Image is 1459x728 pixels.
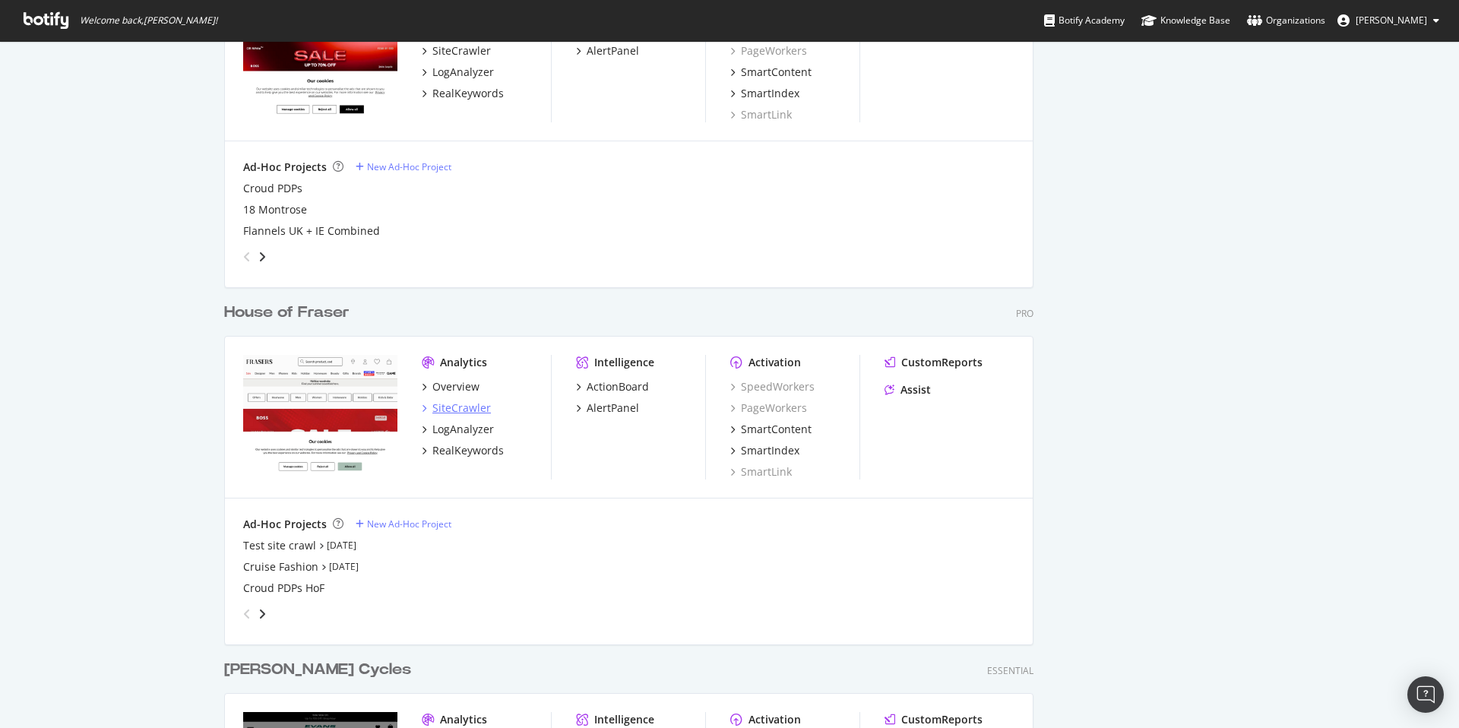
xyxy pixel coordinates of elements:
div: Activation [748,355,801,370]
div: AlertPanel [587,43,639,59]
div: New Ad-Hoc Project [367,518,451,530]
img: houseoffraser.co.uk [243,355,397,478]
div: SmartIndex [741,86,799,101]
a: SmartLink [730,107,792,122]
button: [PERSON_NAME] [1325,8,1451,33]
div: SiteCrawler [432,400,491,416]
div: [PERSON_NAME] Cycles [224,659,411,681]
div: Pro [1016,307,1033,320]
a: [DATE] [327,539,356,552]
a: New Ad-Hoc Project [356,518,451,530]
div: Assist [900,382,931,397]
a: ActionBoard [576,379,649,394]
a: SmartContent [730,65,812,80]
div: Knowledge Base [1141,13,1230,28]
a: Croud PDPs [243,181,302,196]
div: ActionBoard [587,379,649,394]
a: Cruise Fashion [243,559,318,574]
a: Test site crawl [243,538,316,553]
div: Botify Academy [1044,13,1125,28]
a: [DATE] [329,560,359,573]
div: LogAnalyzer [432,422,494,437]
a: SiteCrawler [422,400,491,416]
a: New Ad-Hoc Project [356,160,451,173]
div: CustomReports [901,355,983,370]
div: Intelligence [594,712,654,727]
a: CustomReports [885,355,983,370]
a: Croud PDPs HoF [243,581,324,596]
a: SiteCrawler [422,43,491,59]
div: Essential [987,664,1033,677]
a: LogAnalyzer [422,65,494,80]
div: House of Fraser [224,302,350,324]
div: angle-left [237,245,257,269]
a: LogAnalyzer [422,422,494,437]
div: SmartContent [741,422,812,437]
a: 18 Montrose [243,202,307,217]
div: Organizations [1247,13,1325,28]
a: SpeedWorkers [730,379,815,394]
div: Analytics [440,355,487,370]
a: SmartIndex [730,86,799,101]
a: PageWorkers [730,400,807,416]
a: SmartContent [730,422,812,437]
a: PageWorkers [730,43,807,59]
a: House of Fraser [224,302,356,324]
div: angle-right [257,606,267,622]
div: SmartContent [741,65,812,80]
div: angle-right [257,249,267,264]
div: Activation [748,712,801,727]
div: LogAnalyzer [432,65,494,80]
div: Intelligence [594,355,654,370]
div: Ad-Hoc Projects [243,160,327,175]
div: Open Intercom Messenger [1407,676,1444,713]
a: RealKeywords [422,443,504,458]
div: Ad-Hoc Projects [243,517,327,532]
div: SiteCrawler [432,43,491,59]
div: AlertPanel [587,400,639,416]
span: Welcome back, [PERSON_NAME] ! [80,14,217,27]
a: [PERSON_NAME] Cycles [224,659,417,681]
a: CustomReports [885,712,983,727]
div: Overview [432,379,479,394]
div: angle-left [237,602,257,626]
div: CustomReports [901,712,983,727]
span: Amelie Thomas [1356,14,1427,27]
a: SmartIndex [730,443,799,458]
a: AlertPanel [576,400,639,416]
a: RealKeywords [422,86,504,101]
div: RealKeywords [432,443,504,458]
a: AlertPanel [576,43,639,59]
div: Analytics [440,712,487,727]
div: New Ad-Hoc Project [367,160,451,173]
a: SmartLink [730,464,792,480]
a: Flannels UK + IE Combined [243,223,380,239]
a: Assist [885,382,931,397]
a: Overview [422,379,479,394]
div: RealKeywords [432,86,504,101]
div: SmartIndex [741,443,799,458]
